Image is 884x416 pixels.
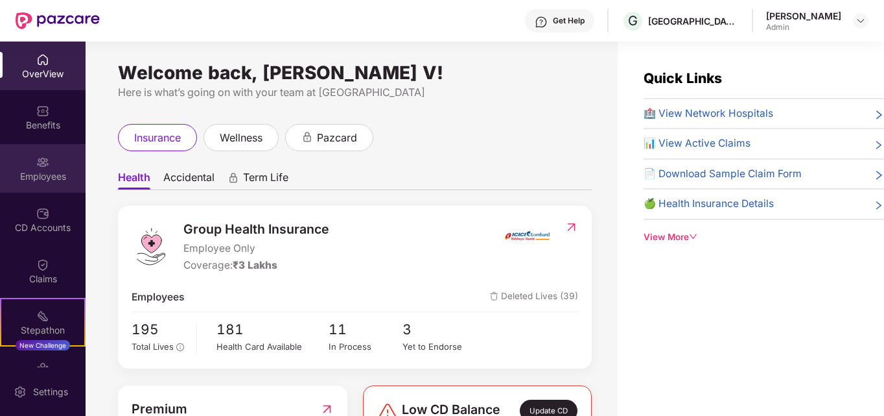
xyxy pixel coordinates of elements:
span: 11 [329,319,403,340]
div: Here is what’s going on with your team at [GEOGRAPHIC_DATA] [118,84,592,101]
div: Welcome back, [PERSON_NAME] V! [118,67,592,78]
div: Health Card Available [216,340,328,354]
span: 195 [132,319,187,340]
span: 🍏 Health Insurance Details [644,196,774,212]
div: In Process [329,340,403,354]
img: svg+xml;base64,PHN2ZyBpZD0iQ0RfQWNjb3VudHMiIGRhdGEtbmFtZT0iQ0QgQWNjb3VudHMiIHhtbG5zPSJodHRwOi8vd3... [36,207,49,220]
span: Employee Only [183,241,329,256]
div: Yet to Endorse [402,340,477,354]
div: Get Help [553,16,585,26]
div: View More [644,230,884,244]
div: [GEOGRAPHIC_DATA] INDIA PRIVATE LIMITED [648,15,739,27]
span: Total Lives [132,341,174,352]
img: svg+xml;base64,PHN2ZyBpZD0iU2V0dGluZy0yMHgyMCIgeG1sbnM9Imh0dHA6Ly93d3cudzMub3JnLzIwMDAvc3ZnIiB3aW... [14,385,27,398]
span: Group Health Insurance [183,219,329,239]
span: right [874,108,884,121]
span: Term Life [243,171,288,190]
img: insurerIcon [503,219,552,252]
span: right [874,199,884,212]
div: New Challenge [16,340,70,350]
span: 181 [216,319,328,340]
span: info-circle [176,343,184,351]
span: G [628,13,638,29]
span: pazcard [317,130,357,146]
span: ₹3 Lakhs [233,259,277,271]
span: down [689,232,698,241]
span: right [874,138,884,151]
div: [PERSON_NAME] [766,10,841,22]
div: animation [301,131,313,143]
span: 🏥 View Network Hospitals [644,106,773,121]
img: svg+xml;base64,PHN2ZyBpZD0iQmVuZWZpdHMiIHhtbG5zPSJodHRwOi8vd3d3LnczLm9yZy8yMDAwL3N2ZyIgd2lkdGg9Ij... [36,104,49,117]
img: logo [132,227,170,266]
span: Quick Links [644,70,722,86]
img: svg+xml;base64,PHN2ZyBpZD0iRHJvcGRvd24tMzJ4MzIiIHhtbG5zPSJodHRwOi8vd3d3LnczLm9yZy8yMDAwL3N2ZyIgd2... [855,16,866,26]
img: svg+xml;base64,PHN2ZyBpZD0iSG9tZSIgeG1sbnM9Imh0dHA6Ly93d3cudzMub3JnLzIwMDAvc3ZnIiB3aWR0aD0iMjAiIG... [36,53,49,66]
span: right [874,169,884,182]
span: Deleted Lives (39) [490,289,578,305]
div: Admin [766,22,841,32]
span: Accidental [163,171,215,190]
img: svg+xml;base64,PHN2ZyB4bWxucz0iaHR0cDovL3d3dy53My5vcmcvMjAwMC9zdmciIHdpZHRoPSIyMSIgaGVpZ2h0PSIyMC... [36,310,49,323]
img: svg+xml;base64,PHN2ZyBpZD0iRW1wbG95ZWVzIiB4bWxucz0iaHR0cDovL3d3dy53My5vcmcvMjAwMC9zdmciIHdpZHRoPS... [36,156,49,169]
img: RedirectIcon [564,221,578,234]
div: Stepathon [1,324,84,337]
span: wellness [220,130,262,146]
div: Settings [29,385,72,398]
span: 3 [402,319,477,340]
img: New Pazcare Logo [16,12,100,29]
img: deleteIcon [490,292,498,300]
span: Employees [132,289,185,305]
img: svg+xml;base64,PHN2ZyBpZD0iRW5kb3JzZW1lbnRzIiB4bWxucz0iaHR0cDovL3d3dy53My5vcmcvMjAwMC9zdmciIHdpZH... [36,361,49,374]
span: 📄 Download Sample Claim Form [644,166,802,182]
span: 📊 View Active Claims [644,136,750,151]
div: Coverage: [183,258,329,273]
img: svg+xml;base64,PHN2ZyBpZD0iQ2xhaW0iIHhtbG5zPSJodHRwOi8vd3d3LnczLm9yZy8yMDAwL3N2ZyIgd2lkdGg9IjIwIi... [36,258,49,271]
div: animation [227,172,239,184]
span: Health [118,171,150,190]
img: svg+xml;base64,PHN2ZyBpZD0iSGVscC0zMngzMiIgeG1sbnM9Imh0dHA6Ly93d3cudzMub3JnLzIwMDAvc3ZnIiB3aWR0aD... [535,16,548,29]
span: insurance [134,130,181,146]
